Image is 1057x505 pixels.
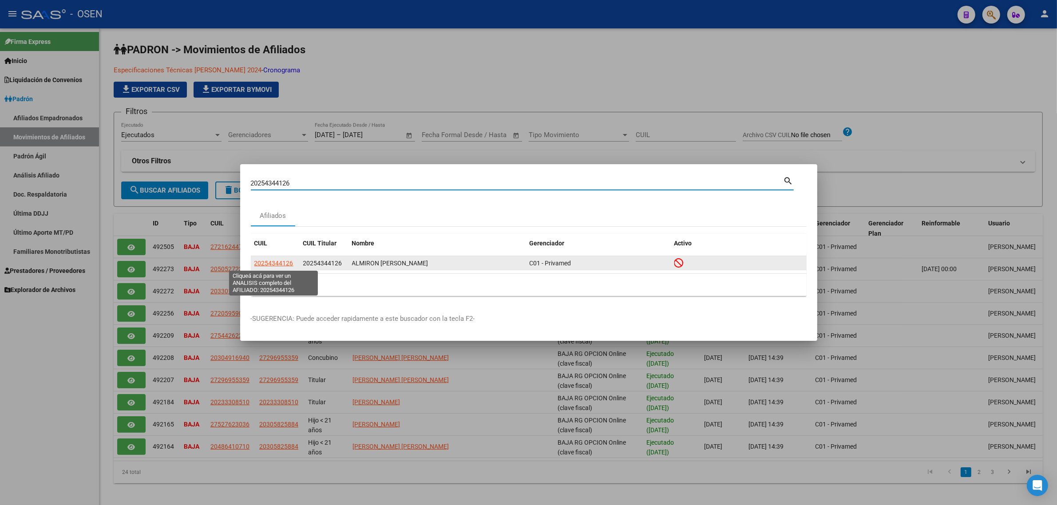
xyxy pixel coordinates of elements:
[254,240,268,247] span: CUIL
[303,260,342,267] span: 20254344126
[251,234,300,253] datatable-header-cell: CUIL
[251,314,807,324] p: -SUGERENCIA: Puede acceder rapidamente a este buscador con la tecla F2-
[260,211,286,221] div: Afiliados
[254,260,293,267] span: 20254344126
[671,234,807,253] datatable-header-cell: Activo
[784,175,794,185] mat-icon: search
[251,274,807,296] div: 1 total
[1027,475,1048,496] div: Open Intercom Messenger
[530,240,565,247] span: Gerenciador
[674,240,692,247] span: Activo
[303,240,337,247] span: CUIL Titular
[352,240,375,247] span: Nombre
[352,258,523,268] div: ALMIRON [PERSON_NAME]
[526,234,671,253] datatable-header-cell: Gerenciador
[530,260,571,267] span: C01 - Privamed
[300,234,348,253] datatable-header-cell: CUIL Titular
[348,234,526,253] datatable-header-cell: Nombre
